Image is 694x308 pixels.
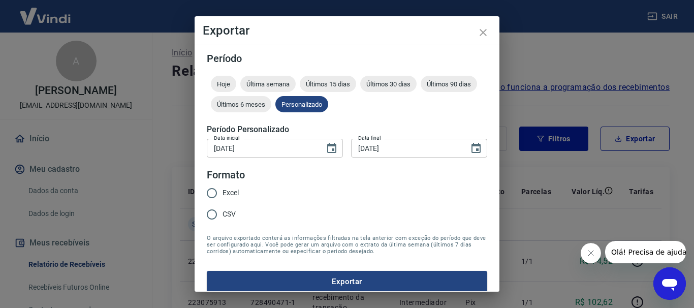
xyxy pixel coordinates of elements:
[605,241,686,263] iframe: Mensagem da empresa
[358,134,381,142] label: Data final
[581,243,601,263] iframe: Fechar mensagem
[466,138,486,159] button: Choose date, selected date is 15 de ago de 2025
[203,24,491,37] h4: Exportar
[300,80,356,88] span: Últimos 15 dias
[207,235,487,255] span: O arquivo exportado conterá as informações filtradas na tela anterior com exceção do período que ...
[300,76,356,92] div: Últimos 15 dias
[351,139,462,158] input: DD/MM/YYYY
[275,101,328,108] span: Personalizado
[211,80,236,88] span: Hoje
[275,96,328,112] div: Personalizado
[240,76,296,92] div: Última semana
[653,267,686,300] iframe: Botão para abrir a janela de mensagens
[223,188,239,198] span: Excel
[207,271,487,292] button: Exportar
[421,76,477,92] div: Últimos 90 dias
[211,96,271,112] div: Últimos 6 meses
[214,134,240,142] label: Data inicial
[207,168,245,182] legend: Formato
[421,80,477,88] span: Últimos 90 dias
[207,53,487,64] h5: Período
[6,7,85,15] span: Olá! Precisa de ajuda?
[211,76,236,92] div: Hoje
[471,20,495,45] button: close
[240,80,296,88] span: Última semana
[360,76,417,92] div: Últimos 30 dias
[322,138,342,159] button: Choose date, selected date is 31 de jul de 2025
[207,125,487,135] h5: Período Personalizado
[360,80,417,88] span: Últimos 30 dias
[223,209,236,220] span: CSV
[211,101,271,108] span: Últimos 6 meses
[207,139,318,158] input: DD/MM/YYYY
